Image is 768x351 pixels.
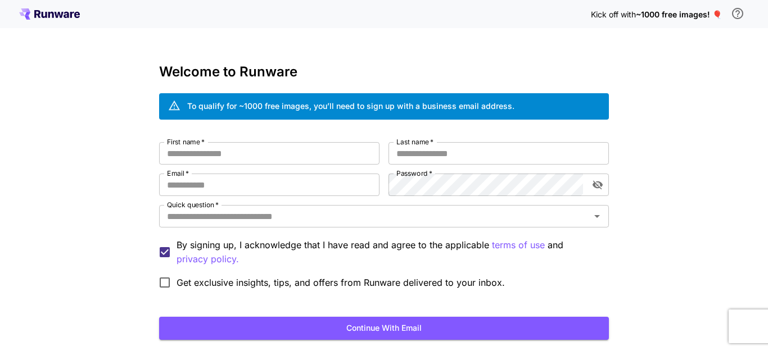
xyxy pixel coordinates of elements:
[636,10,722,19] span: ~1000 free images! 🎈
[187,100,514,112] div: To qualify for ~1000 free images, you’ll need to sign up with a business email address.
[726,2,749,25] button: In order to qualify for free credit, you need to sign up with a business email address and click ...
[177,252,239,266] button: By signing up, I acknowledge that I have read and agree to the applicable terms of use and
[177,238,600,266] p: By signing up, I acknowledge that I have read and agree to the applicable and
[591,10,636,19] span: Kick off with
[159,317,609,340] button: Continue with email
[589,208,605,224] button: Open
[492,238,545,252] p: terms of use
[492,238,545,252] button: By signing up, I acknowledge that I have read and agree to the applicable and privacy policy.
[588,175,608,195] button: toggle password visibility
[177,276,505,289] span: Get exclusive insights, tips, and offers from Runware delivered to your inbox.
[159,64,609,80] h3: Welcome to Runware
[177,252,239,266] p: privacy policy.
[396,168,432,178] label: Password
[167,168,189,178] label: Email
[167,200,219,209] label: Quick question
[396,137,433,147] label: Last name
[167,137,205,147] label: First name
